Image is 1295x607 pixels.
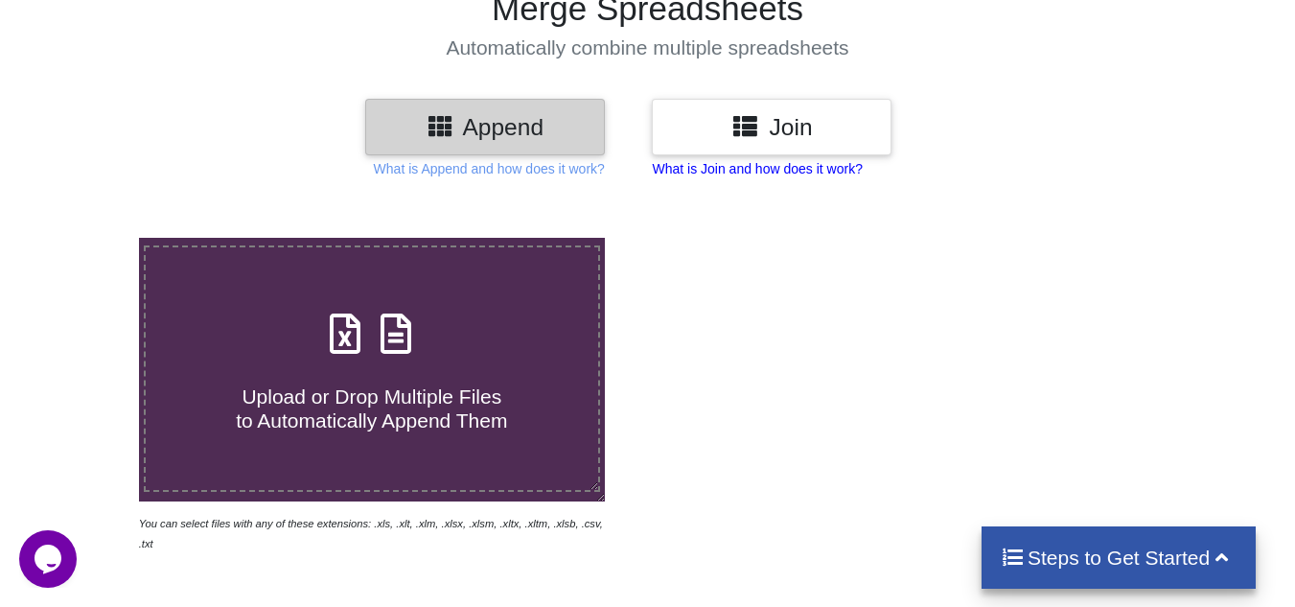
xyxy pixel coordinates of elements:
span: Upload or Drop Multiple Files to Automatically Append Them [236,385,507,432]
i: You can select files with any of these extensions: .xls, .xlt, .xlm, .xlsx, .xlsm, .xltx, .xltm, ... [139,518,603,549]
h4: Steps to Get Started [1001,546,1237,570]
h3: Append [380,113,590,141]
p: What is Join and how does it work? [652,159,862,178]
iframe: chat widget [19,530,81,588]
p: What is Append and how does it work? [374,159,605,178]
h3: Join [666,113,877,141]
